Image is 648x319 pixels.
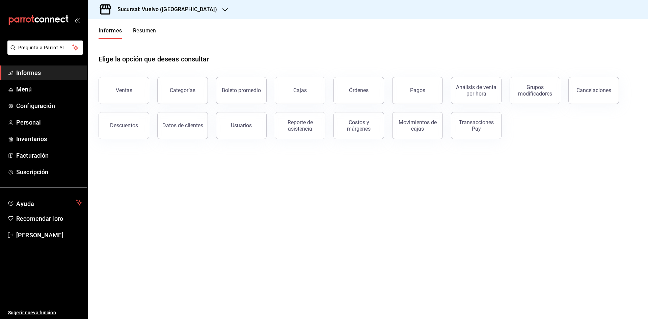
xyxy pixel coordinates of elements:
[16,215,63,222] font: Recomendar loro
[347,119,371,132] font: Costos y márgenes
[293,87,307,94] font: Cajas
[349,87,369,94] font: Órdenes
[8,310,56,315] font: Sugerir nueva función
[222,87,261,94] font: Boleto promedio
[518,84,552,97] font: Grupos modificadores
[288,119,313,132] font: Reporte de asistencia
[216,112,267,139] button: Usuarios
[275,112,325,139] button: Reporte de asistencia
[133,27,156,34] font: Resumen
[16,152,49,159] font: Facturación
[16,86,32,93] font: Menú
[275,77,325,104] a: Cajas
[16,232,63,239] font: [PERSON_NAME]
[456,84,496,97] font: Análisis de venta por hora
[231,122,252,129] font: Usuarios
[99,112,149,139] button: Descuentos
[74,18,80,23] button: abrir_cajón_menú
[16,135,47,142] font: Inventarios
[117,6,217,12] font: Sucursal: Vuelvo ([GEOGRAPHIC_DATA])
[116,87,132,94] font: Ventas
[99,27,122,34] font: Informes
[451,112,502,139] button: Transacciones Pay
[7,41,83,55] button: Pregunta a Parrot AI
[216,77,267,104] button: Boleto promedio
[18,45,64,50] font: Pregunta a Parrot AI
[16,119,41,126] font: Personal
[99,77,149,104] button: Ventas
[392,112,443,139] button: Movimientos de cajas
[459,119,494,132] font: Transacciones Pay
[333,77,384,104] button: Órdenes
[157,112,208,139] button: Datos de clientes
[16,168,48,176] font: Suscripción
[576,87,611,94] font: Cancelaciones
[16,102,55,109] font: Configuración
[16,69,41,76] font: Informes
[157,77,208,104] button: Categorías
[170,87,195,94] font: Categorías
[392,77,443,104] button: Pagos
[99,27,156,39] div: pestañas de navegación
[510,77,560,104] button: Grupos modificadores
[451,77,502,104] button: Análisis de venta por hora
[5,49,83,56] a: Pregunta a Parrot AI
[99,55,209,63] font: Elige la opción que deseas consultar
[110,122,138,129] font: Descuentos
[399,119,437,132] font: Movimientos de cajas
[333,112,384,139] button: Costos y márgenes
[16,200,34,207] font: Ayuda
[568,77,619,104] button: Cancelaciones
[410,87,425,94] font: Pagos
[162,122,203,129] font: Datos de clientes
